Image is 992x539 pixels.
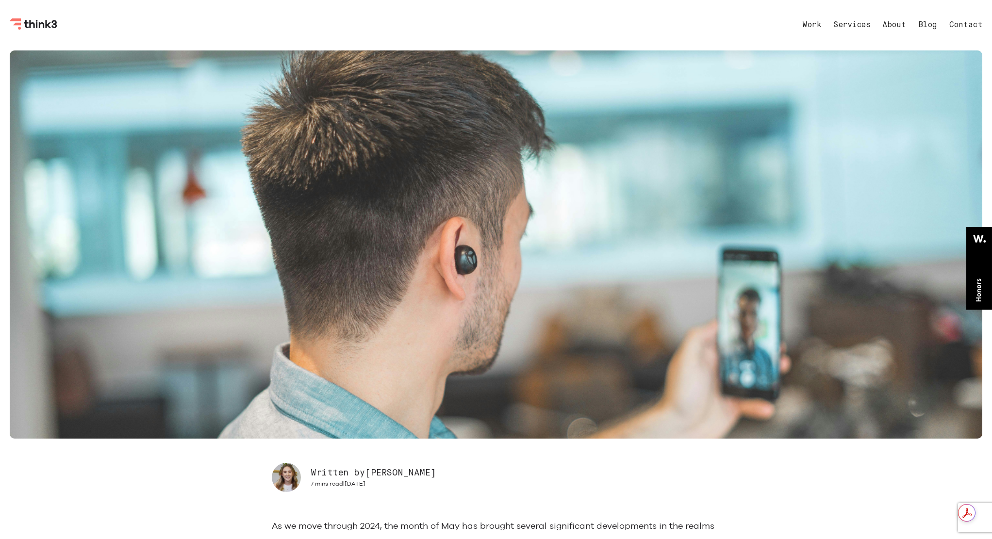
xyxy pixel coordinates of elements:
h3: Written by [311,467,436,479]
img: Author: Amey Murray [272,463,301,492]
a: Contact [949,21,983,29]
span: [PERSON_NAME] [365,469,436,477]
span: 7 mins read [311,480,343,487]
a: Blog [918,21,937,29]
a: Services [833,21,870,29]
a: Think3 Logo [10,22,58,32]
a: About [882,21,906,29]
a: Work [802,21,821,29]
div: | [311,480,436,488]
span: [DATE] [345,480,365,487]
